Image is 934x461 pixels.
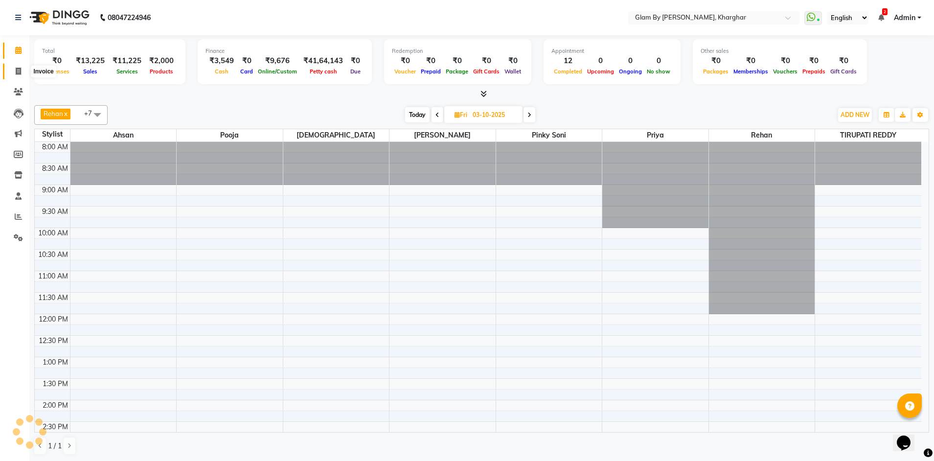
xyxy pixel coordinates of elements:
div: ₹0 [392,55,418,67]
div: 0 [585,55,616,67]
div: 0 [644,55,673,67]
div: Invoice [31,66,56,77]
span: Sales [81,68,100,75]
div: ₹13,225 [72,55,109,67]
span: Packages [701,68,731,75]
span: Pooja [177,129,283,141]
div: ₹0 [771,55,800,67]
span: pinky soni [496,129,602,141]
div: ₹0 [238,55,255,67]
div: 12 [551,55,585,67]
div: 12:00 PM [37,314,70,324]
div: Redemption [392,47,524,55]
div: Other sales [701,47,859,55]
div: 11:30 AM [36,293,70,303]
span: Package [443,68,471,75]
div: 0 [616,55,644,67]
div: ₹0 [443,55,471,67]
a: 2 [878,13,884,22]
div: ₹0 [418,55,443,67]
span: Admin [894,13,915,23]
span: Prepaid [418,68,443,75]
div: 2:00 PM [41,400,70,411]
span: priya [602,129,708,141]
span: Rehan [44,110,63,117]
span: Ahsan [70,129,177,141]
a: x [63,110,68,117]
div: 9:00 AM [40,185,70,195]
span: Due [348,68,363,75]
span: Fri [452,111,470,118]
div: ₹0 [347,55,364,67]
div: Appointment [551,47,673,55]
span: Online/Custom [255,68,299,75]
span: Ongoing [616,68,644,75]
div: 12:30 PM [37,336,70,346]
div: ₹0 [701,55,731,67]
span: Cash [212,68,231,75]
iframe: chat widget [893,422,924,451]
span: [DEMOGRAPHIC_DATA] [283,129,389,141]
span: 2 [882,8,888,15]
div: 10:00 AM [36,228,70,238]
span: [PERSON_NAME] [389,129,496,141]
div: ₹0 [800,55,828,67]
div: 9:30 AM [40,207,70,217]
div: 8:00 AM [40,142,70,152]
span: +7 [84,109,99,117]
div: ₹0 [731,55,771,67]
div: ₹0 [42,55,72,67]
div: ₹0 [828,55,859,67]
span: 1 / 1 [48,441,62,451]
span: Petty cash [307,68,340,75]
span: Memberships [731,68,771,75]
span: Prepaids [800,68,828,75]
div: ₹11,225 [109,55,145,67]
div: ₹41,64,143 [299,55,347,67]
b: 08047224946 [108,4,151,31]
span: Vouchers [771,68,800,75]
div: 10:30 AM [36,250,70,260]
span: Rehan [709,129,815,141]
div: ₹9,676 [255,55,299,67]
span: Card [238,68,255,75]
span: Today [405,107,430,122]
div: ₹2,000 [145,55,178,67]
div: 8:30 AM [40,163,70,174]
input: 2025-10-03 [470,108,519,122]
button: ADD NEW [838,108,872,122]
span: ADD NEW [841,111,869,118]
img: logo [25,4,92,31]
span: Wallet [502,68,524,75]
span: Voucher [392,68,418,75]
div: Finance [205,47,364,55]
div: Stylist [35,129,70,139]
div: 1:30 PM [41,379,70,389]
span: Upcoming [585,68,616,75]
div: ₹0 [471,55,502,67]
span: TIRUPATI REDDY [815,129,921,141]
span: Products [147,68,176,75]
span: Completed [551,68,585,75]
div: ₹0 [502,55,524,67]
div: Total [42,47,178,55]
div: ₹3,549 [205,55,238,67]
div: 11:00 AM [36,271,70,281]
span: No show [644,68,673,75]
span: Gift Cards [471,68,502,75]
span: Services [114,68,140,75]
span: Gift Cards [828,68,859,75]
div: 2:30 PM [41,422,70,432]
div: 1:00 PM [41,357,70,368]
